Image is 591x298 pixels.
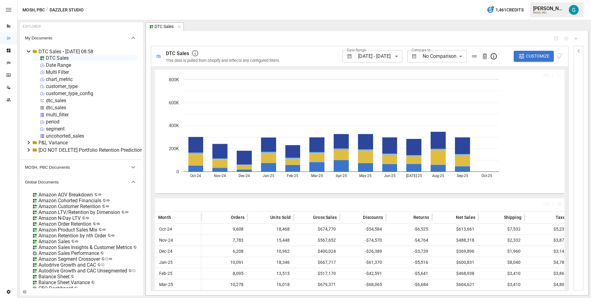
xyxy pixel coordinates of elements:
button: Sort [304,213,312,222]
text: Oct-25 [481,174,492,178]
div: segment [46,126,65,132]
button: DTC Sales [146,22,184,31]
span: Jan-25 [158,257,198,268]
span: Mar-25 [158,279,198,290]
img: Gavin Acres [569,5,579,15]
span: -$5,641 [389,268,429,279]
div: A chart. [155,70,560,193]
text: 200K [169,146,179,151]
div: Autodrive Growth and CAC [38,262,96,268]
div: DTC Sales • [DATE] 08:58 [38,49,93,54]
span: $3,867 [528,268,568,279]
div: Amazon Retention by nth Order [38,233,106,239]
span: $2,332 [481,235,521,246]
span: Customize [526,52,549,60]
div: Amazon Product Sales Mix [38,227,97,233]
span: -$54,584 [343,224,383,235]
span: Nov-24 [158,235,198,246]
span: 6,208 [204,246,244,257]
label: Date Range [347,47,366,53]
text: [DATE]-25 [406,174,422,178]
div: Amazon Segment Crossover [38,256,100,262]
div: multi_filter [46,112,69,118]
button: Gavin Acres [565,1,582,18]
div: dtc_sales [46,105,66,111]
text: Dec-24 [239,174,250,178]
svg: Public [109,257,112,261]
button: 1,461Credits [484,4,526,16]
div: / [46,6,48,14]
text: Feb-25 [287,174,298,178]
div: Date Range [46,62,71,68]
div: Amazon Order Retention [38,221,91,227]
span: 10,278 [204,279,244,290]
span: 7,783 [204,235,244,246]
span: $369,896 [435,246,475,257]
span: -$6,525 [389,224,429,235]
span: 10,962 [251,246,291,257]
span: $400,024 [297,246,337,257]
div: Amazon N-Day LTV [38,215,81,221]
span: $674,770 [297,224,337,235]
span: Oct-24 [158,224,198,235]
div: Amazon Sales [38,239,70,244]
span: Discounts [363,214,383,220]
span: -$42,591 [343,268,383,279]
span: Feb-25 [158,268,198,279]
svg: Published [101,263,105,267]
button: Sort [354,213,362,222]
div: DTC Sales [155,24,174,30]
text: 600K [169,100,179,106]
div: DTC Sales [46,55,69,61]
span: 1,461 Credits [496,6,524,14]
span: Orders [231,214,244,220]
div: Amazon LTV/Retention by Dimension [38,209,120,215]
button: Sort [495,213,503,222]
button: Sort [546,213,555,222]
span: $3,871 [528,235,568,246]
svg: Public [102,228,106,232]
span: $600,831 [435,257,475,268]
span: This data is pulled from Shopify and reflects any configured filters. [166,58,280,63]
text: Sep-25 [457,174,468,178]
span: -$26,389 [343,246,383,257]
span: 15,448 [251,235,291,246]
svg: Published [132,269,136,272]
label: Compare to [412,47,431,53]
span: -$68,065 [343,279,383,290]
div: customer_type [46,83,78,89]
div: Amazon Customer Retention [38,203,101,209]
svg: Public [98,193,102,196]
span: $488,318 [435,235,475,246]
span: -$74,570 [343,235,383,246]
div: Autodrive Growth and CAC Unsegmented [38,268,127,274]
div: Balance Sheet [38,274,70,280]
span: $3,410 [481,268,521,279]
div: Amazon Cohorted Financials [38,198,101,203]
span: Dec-24 [158,246,198,257]
button: Sort [261,213,270,222]
span: -$3,739 [389,246,429,257]
span: $1,960 [481,246,521,257]
div: Amazon Sales Performance [38,250,99,256]
div: CEO Dashboard [38,285,73,291]
span: $613,661 [435,224,475,235]
text: Jun-25 [384,174,396,178]
text: 400K [169,123,179,128]
div: chart_metric [46,76,73,82]
div: EXPLORER [23,24,41,29]
div: Amazon Sales Insights & Customer Metrics [38,244,132,250]
button: Run Query [573,36,578,41]
svg: Public [75,240,78,243]
button: View documentation [556,51,563,62]
span: $3,410 [481,279,521,290]
div: 🛍 [156,53,161,59]
span: 10,091 [204,257,244,268]
button: MOSH, PBC Documents [20,160,142,175]
button: Sort [222,213,230,222]
span: My Documents [25,36,130,40]
text: Aug-25 [432,174,444,178]
div: customer_type_config [46,91,93,96]
span: Gross Sales [313,214,337,220]
span: $8,040 [481,257,521,268]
